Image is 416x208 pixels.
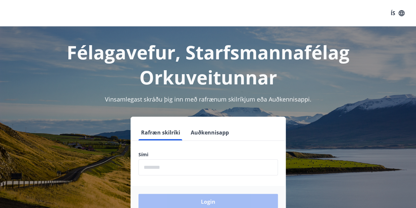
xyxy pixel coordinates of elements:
[138,151,278,158] label: Sími
[138,125,183,140] button: Rafræn skilríki
[8,40,408,90] h1: Félagavefur, Starfsmannafélag Orkuveitunnar
[387,7,408,19] button: ÍS
[105,95,311,103] span: Vinsamlegast skráðu þig inn með rafrænum skilríkjum eða Auðkennisappi.
[188,125,232,140] button: Auðkennisapp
